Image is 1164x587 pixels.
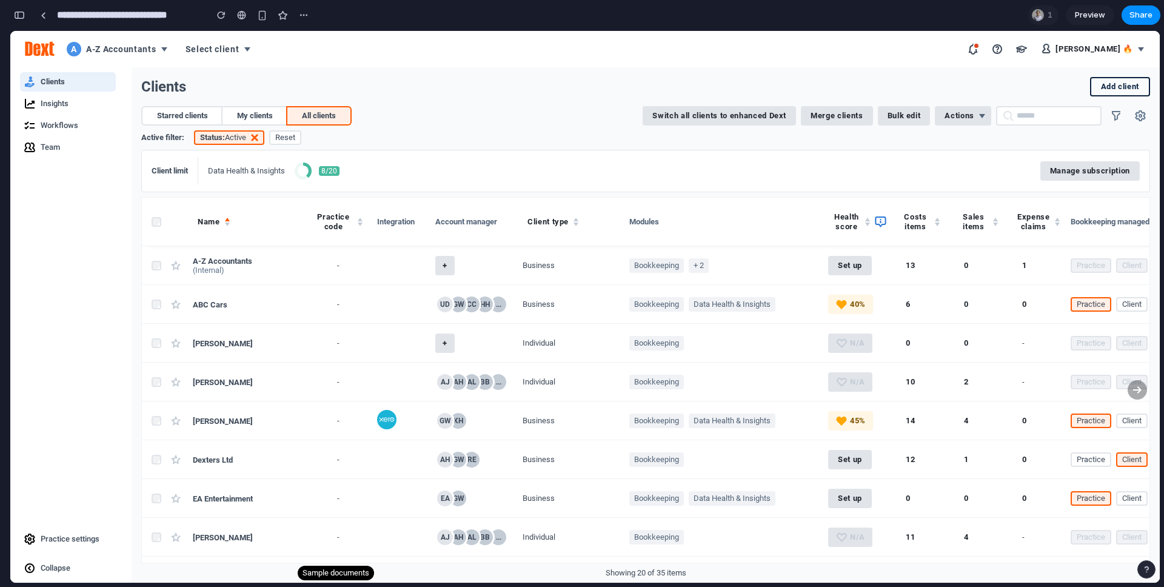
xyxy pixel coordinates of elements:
[190,101,236,113] span: Active
[425,419,444,438] li: AH
[1060,305,1101,320] span: Practice
[944,303,968,322] a: 0
[452,264,471,283] li: CC
[507,487,614,526] td: Individual
[30,45,55,57] span: Clients
[465,264,484,283] li: hh
[182,347,242,356] span: [PERSON_NAME]
[30,502,89,514] span: Practice settings
[1002,346,1051,356] div: -
[425,186,503,196] span: Account manager
[438,380,458,400] li: KH
[678,266,765,281] span: Data Health & Insights
[619,344,674,358] span: Bookkeeping
[1060,344,1101,358] span: Practice
[76,11,146,25] span: A-Z Accountants
[1002,225,1026,244] a: 1
[452,341,471,361] li: AL
[632,75,786,95] button: Switch all clients to enhanced Dext
[438,341,458,361] li: AH
[438,264,458,283] li: GW
[425,303,444,322] button: +
[478,264,498,283] li: ...
[131,537,1140,547] div: Showing 20 of 35 items
[425,497,444,516] li: AJ
[1122,5,1160,25] button: Share
[438,497,458,516] li: AH
[30,531,60,543] span: Collapse
[818,497,862,516] button: N/A
[478,341,498,361] li: ...
[182,386,242,395] span: [PERSON_NAME]
[438,419,458,438] li: GW
[619,227,674,242] span: Bookkeeping
[1060,460,1101,475] span: Practice
[56,11,71,25] aside: A
[619,305,674,320] span: Bookkeeping
[944,341,968,361] a: 2
[886,264,910,283] a: 6
[944,419,968,438] a: 1
[1045,13,1123,23] span: [PERSON_NAME] 🔥
[131,99,174,114] strong: Active filter:
[619,383,674,397] span: Bookkeeping
[1002,419,1026,438] a: 0
[1060,227,1101,242] span: Practice
[1028,5,1059,25] div: 1
[131,47,176,65] strong: Clients
[1106,460,1137,475] span: Client
[1129,9,1152,21] span: Share
[425,458,444,477] li: EA
[886,458,910,477] a: 0
[182,235,242,244] div: (Internal)
[678,460,765,475] span: Data Health & Insights
[1066,5,1114,25] a: Preview
[299,269,357,278] span: -
[182,463,242,472] span: EA Entertainment
[132,76,212,93] li: Starred clients
[886,419,914,438] a: 12
[259,99,291,114] a: Reset
[1060,383,1101,397] span: Practice
[818,419,861,438] button: Set up
[791,75,862,95] button: Merge clients
[277,76,340,93] li: All clients
[818,176,865,206] button: Health score
[507,215,614,254] td: Business
[818,303,862,322] button: N/A
[886,225,914,244] a: 13
[299,424,357,434] span: -
[1030,130,1129,150] button: Manage subscription
[1060,421,1101,436] span: Practice
[886,380,914,400] a: 14
[1060,266,1101,281] span: Practice
[886,341,914,361] a: 10
[452,497,471,516] li: AL
[619,499,674,514] span: Bookkeeping
[299,230,357,240] span: -
[1026,8,1140,28] button: [PERSON_NAME] 🔥
[944,458,968,477] a: 0
[425,341,444,361] li: AJ
[30,89,68,101] span: Workflows
[944,264,968,283] a: 0
[53,8,164,28] button: AA-Z Accountants
[1106,266,1137,281] span: Client
[507,371,614,409] td: Business
[182,308,242,317] span: [PERSON_NAME]
[190,102,215,111] strong: Status:
[944,380,968,400] a: 4
[1002,501,1051,511] div: -
[182,269,217,278] span: ABC Cars
[1002,380,1026,400] a: 0
[1106,227,1137,242] span: Client
[818,264,863,283] button: 40%
[367,186,415,196] span: Integration
[1080,46,1140,65] button: Add client
[167,8,247,28] button: Select client
[182,502,242,511] span: [PERSON_NAME]
[299,307,357,317] span: -
[1060,499,1101,514] span: Practice
[818,458,861,477] button: Set up
[507,526,614,565] td: Business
